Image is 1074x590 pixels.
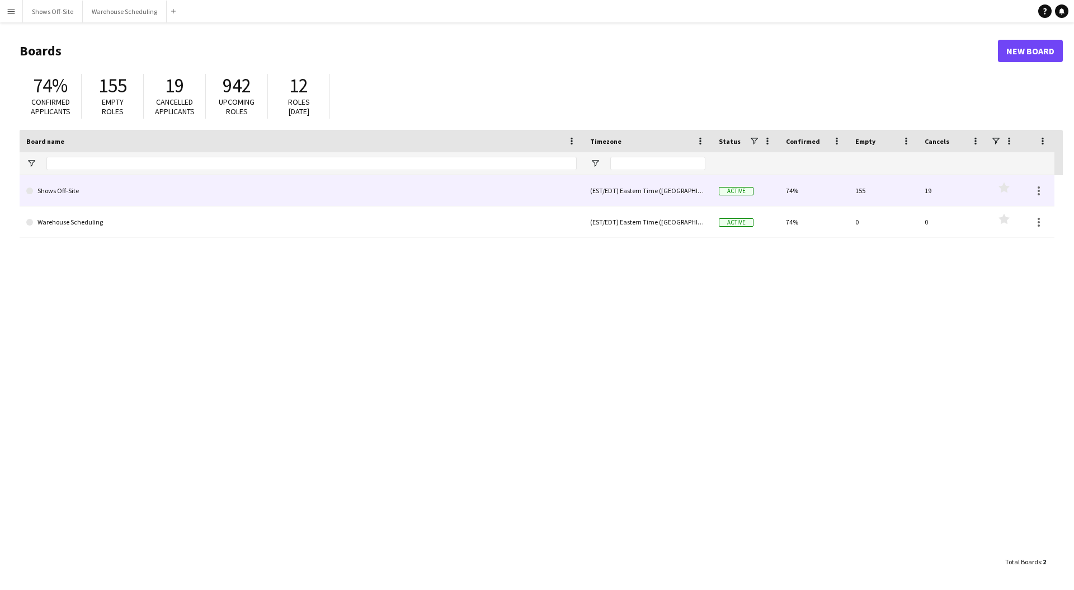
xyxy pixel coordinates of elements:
input: Board name Filter Input [46,157,577,170]
div: 19 [918,175,987,206]
span: Total Boards [1005,558,1041,566]
span: Status [719,137,741,146]
div: 74% [779,175,849,206]
span: Empty [855,137,875,146]
span: Cancelled applicants [155,97,195,116]
span: Active [719,187,753,195]
div: (EST/EDT) Eastern Time ([GEOGRAPHIC_DATA] & [GEOGRAPHIC_DATA]) [583,175,712,206]
span: Active [719,218,753,227]
span: Roles [DATE] [288,97,310,116]
div: 74% [779,207,849,237]
button: Warehouse Scheduling [83,1,167,22]
span: 942 [223,73,251,98]
div: : [1005,551,1046,573]
span: Timezone [590,137,621,146]
span: 19 [165,73,184,98]
span: Upcoming roles [219,97,255,116]
button: Open Filter Menu [590,158,600,168]
h1: Boards [20,43,998,59]
span: 155 [98,73,127,98]
span: Confirmed applicants [31,97,70,116]
input: Timezone Filter Input [610,157,705,170]
div: 0 [918,207,987,237]
a: Warehouse Scheduling [26,207,577,238]
button: Open Filter Menu [26,158,36,168]
span: Empty roles [102,97,124,116]
div: 155 [849,175,918,206]
div: (EST/EDT) Eastern Time ([GEOGRAPHIC_DATA] & [GEOGRAPHIC_DATA]) [583,207,712,237]
span: Confirmed [786,137,820,146]
span: 12 [289,73,308,98]
a: New Board [998,40,1063,62]
div: 0 [849,207,918,237]
a: Shows Off-Site [26,175,577,207]
span: 74% [33,73,68,98]
button: Shows Off-Site [23,1,83,22]
span: Board name [26,137,64,146]
span: 2 [1043,558,1046,566]
span: Cancels [925,137,949,146]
